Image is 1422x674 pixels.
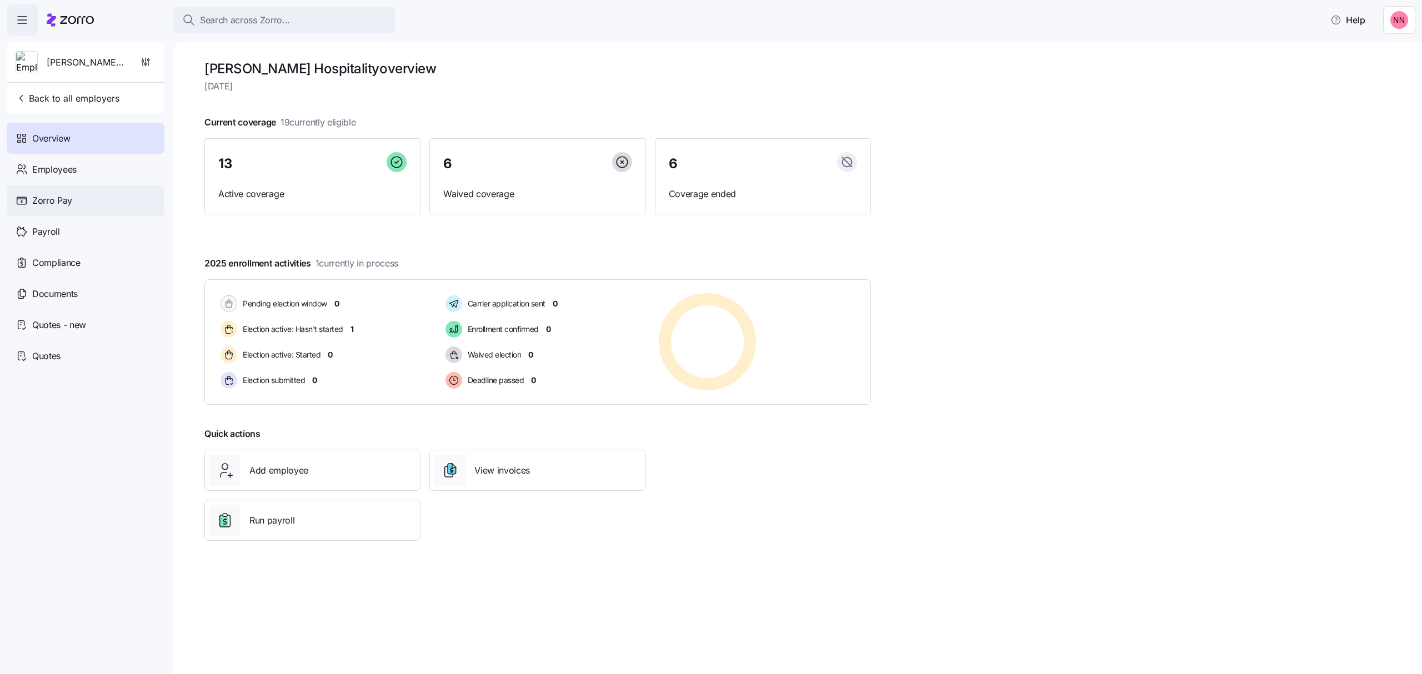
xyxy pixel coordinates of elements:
[200,13,290,27] span: Search across Zorro...
[11,87,124,109] button: Back to all employers
[204,427,261,441] span: Quick actions
[7,154,164,185] a: Employees
[669,187,857,201] span: Coverage ended
[464,349,522,360] span: Waived election
[7,185,164,216] a: Zorro Pay
[16,92,119,105] span: Back to all employers
[351,324,354,335] span: 1
[173,7,395,33] button: Search across Zorro...
[47,56,127,69] span: [PERSON_NAME] Hospitality
[204,256,398,270] span: 2025 enrollment activities
[669,157,678,170] span: 6
[32,349,61,363] span: Quotes
[1390,11,1408,29] img: 37cb906d10cb440dd1cb011682786431
[239,324,343,335] span: Election active: Hasn't started
[328,349,333,360] span: 0
[334,298,339,309] span: 0
[32,163,77,177] span: Employees
[204,79,871,93] span: [DATE]
[218,187,407,201] span: Active coverage
[32,256,81,270] span: Compliance
[316,256,398,270] span: 1 currently in process
[218,157,232,170] span: 13
[464,324,539,335] span: Enrollment confirmed
[1321,9,1374,31] button: Help
[249,514,294,527] span: Run payroll
[464,298,545,309] span: Carrier application sent
[32,225,60,239] span: Payroll
[32,287,78,301] span: Documents
[239,349,321,360] span: Election active: Started
[546,324,551,335] span: 0
[32,194,72,208] span: Zorro Pay
[32,318,86,332] span: Quotes - new
[249,464,308,477] span: Add employee
[16,52,37,74] img: Employer logo
[464,375,524,386] span: Deadline passed
[531,375,536,386] span: 0
[443,157,452,170] span: 6
[312,375,317,386] span: 0
[7,309,164,340] a: Quotes - new
[7,216,164,247] a: Payroll
[553,298,558,309] span: 0
[204,60,871,77] h1: [PERSON_NAME] Hospitality overview
[7,340,164,371] a: Quotes
[528,349,533,360] span: 0
[1330,13,1365,27] span: Help
[474,464,530,477] span: View invoices
[32,132,70,145] span: Overview
[281,115,356,129] span: 19 currently eligible
[443,187,632,201] span: Waived coverage
[239,298,327,309] span: Pending election window
[239,375,305,386] span: Election submitted
[7,278,164,309] a: Documents
[7,247,164,278] a: Compliance
[7,123,164,154] a: Overview
[204,115,356,129] span: Current coverage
